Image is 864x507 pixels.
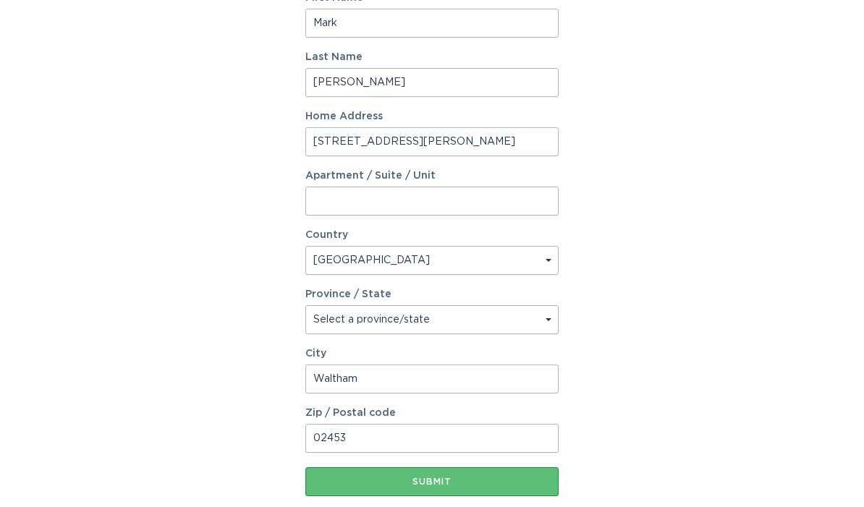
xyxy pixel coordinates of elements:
[313,478,551,487] div: Submit
[305,53,559,63] label: Last Name
[305,290,391,300] label: Province / State
[305,231,348,241] label: Country
[305,409,559,419] label: Zip / Postal code
[305,112,559,122] label: Home Address
[305,468,559,497] button: Submit
[305,349,559,359] label: City
[305,171,559,182] label: Apartment / Suite / Unit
